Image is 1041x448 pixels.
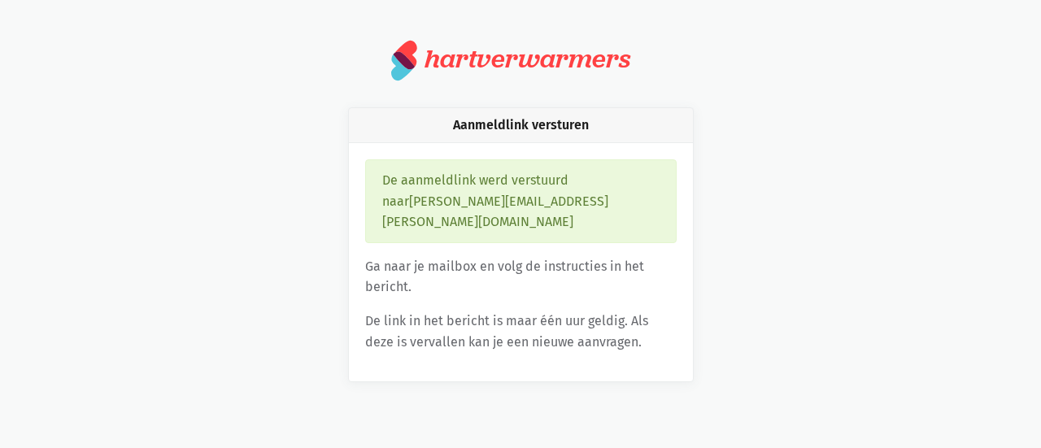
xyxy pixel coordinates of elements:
[365,311,677,352] p: De link in het bericht is maar één uur geldig. Als deze is vervallen kan je een nieuwe aanvragen.
[365,159,677,243] div: De aanmeldlink werd verstuurd naar [PERSON_NAME][EMAIL_ADDRESS][PERSON_NAME][DOMAIN_NAME]
[425,44,630,74] div: hartverwarmers
[365,256,677,298] p: Ga naar je mailbox en volg de instructies in het bericht.
[391,39,418,81] img: logo.svg
[391,39,650,81] a: hartverwarmers
[349,108,693,143] div: Aanmeldlink versturen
